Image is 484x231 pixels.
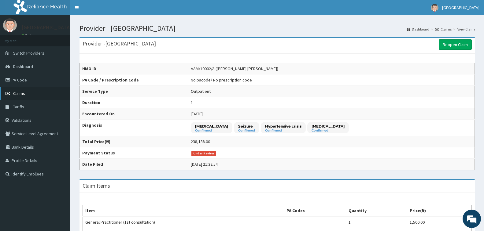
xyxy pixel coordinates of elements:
[32,34,103,42] div: Chat with us now
[191,151,216,156] span: Under Review
[346,216,407,228] td: 1
[439,39,472,50] a: Reopen Claim
[80,108,188,120] th: Encountered On
[80,63,188,74] th: HMO ID
[80,97,188,108] th: Duration
[3,18,17,32] img: User Image
[21,33,36,38] a: Online
[431,4,438,12] img: User Image
[407,216,472,228] td: 1,500.00
[195,124,228,129] p: [MEDICAL_DATA]
[442,5,479,10] span: [GEOGRAPHIC_DATA]
[457,27,475,32] a: View Claim
[80,147,188,159] th: Payment Status
[407,205,472,217] th: Price(₦)
[284,205,346,217] th: PA Codes
[21,25,72,30] p: [GEOGRAPHIC_DATA]
[312,124,345,129] p: [MEDICAL_DATA]
[238,129,255,132] small: Confirmed
[312,129,345,132] small: Confirmed
[191,88,211,94] div: Outpatient
[346,205,407,217] th: Quantity
[3,167,116,188] textarea: Type your message and hit 'Enter'
[191,77,252,83] div: No pacode / No prescription code
[407,27,429,32] a: Dashboard
[83,183,110,189] h3: Claim Items
[13,64,33,69] span: Dashboard
[238,124,255,129] p: Seizure
[100,3,115,18] div: Minimize live chat window
[83,41,156,46] h3: Provider - [GEOGRAPHIC_DATA]
[80,136,188,147] th: Total Price(₦)
[265,129,301,132] small: Confirmed
[195,129,228,132] small: Confirmed
[191,66,278,72] div: AAM/10002/A ([PERSON_NAME] [PERSON_NAME])
[80,74,188,86] th: PA Code / Prescription Code
[191,99,193,106] div: 1
[35,77,84,139] span: We're online!
[13,50,44,56] span: Switch Providers
[80,159,188,170] th: Date Filed
[83,216,284,228] td: General Practitioner (1st consultation)
[80,86,188,97] th: Service Type
[191,161,218,167] div: [DATE] 21:32:54
[79,24,475,32] h1: Provider - [GEOGRAPHIC_DATA]
[265,124,301,129] p: Hypertensive crisis
[83,205,284,217] th: Item
[191,139,210,145] div: 238,138.00
[435,27,452,32] a: Claims
[80,120,188,136] th: Diagnosis
[13,91,25,96] span: Claims
[13,104,24,110] span: Tariffs
[11,31,25,46] img: d_794563401_company_1708531726252_794563401
[191,111,203,117] span: [DATE]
